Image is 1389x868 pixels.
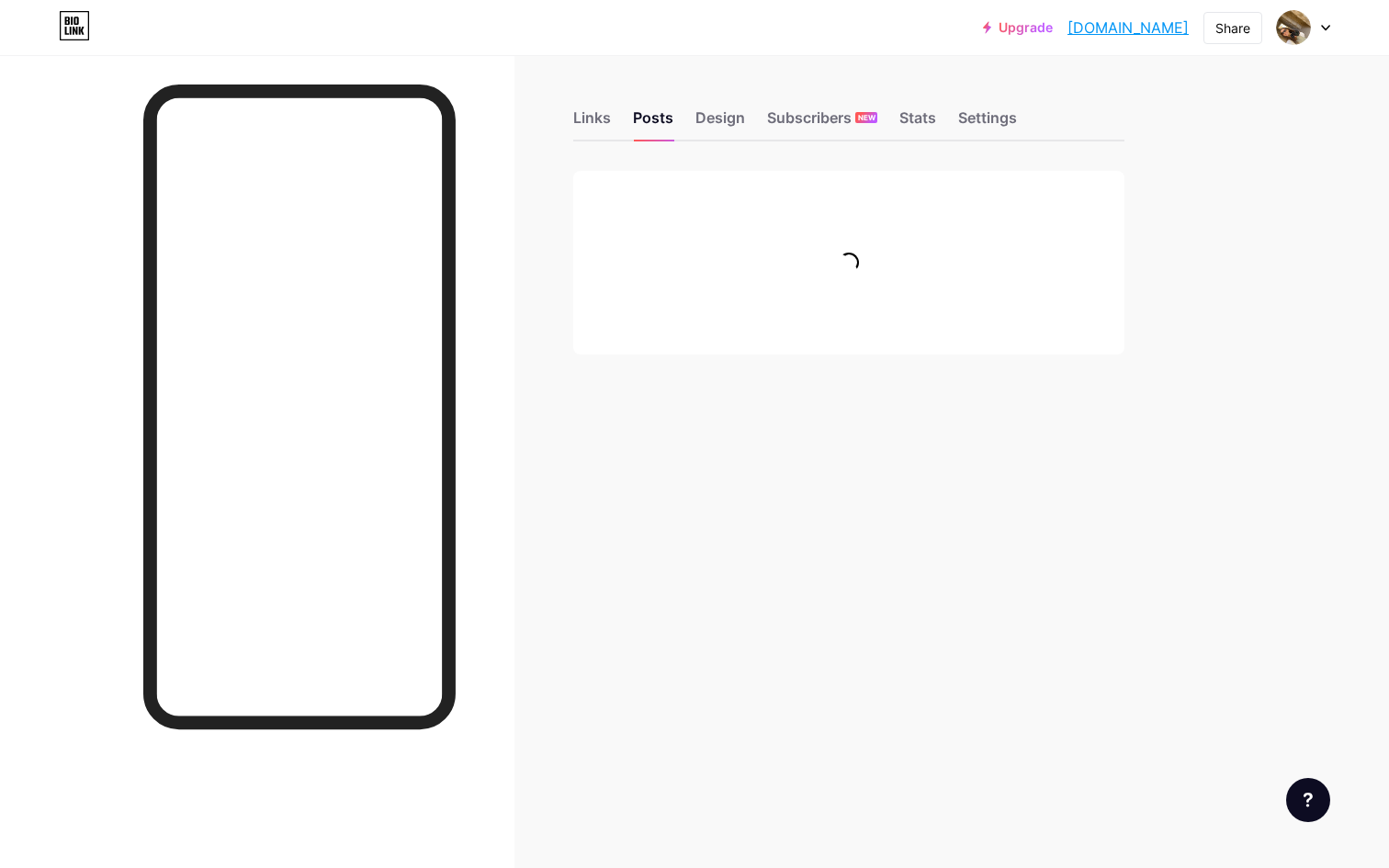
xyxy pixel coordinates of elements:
[1215,18,1250,38] div: Share
[573,107,611,140] div: Links
[983,20,1053,35] a: Upgrade
[899,107,936,140] div: Stats
[958,107,1017,140] div: Settings
[695,107,745,140] div: Design
[1067,17,1189,39] a: [DOMAIN_NAME]
[858,112,875,123] span: NEW
[767,107,877,140] div: Subscribers
[633,107,673,140] div: Posts
[1276,10,1311,45] img: yourgigi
